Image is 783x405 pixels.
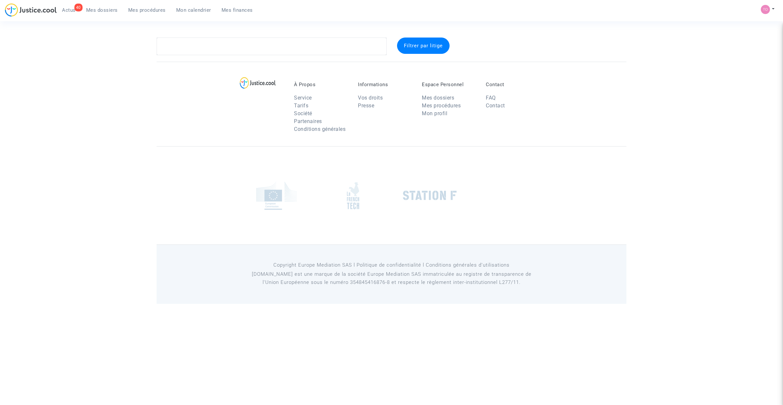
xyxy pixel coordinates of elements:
img: logo-lg.svg [240,77,276,89]
a: 40Actus [57,5,81,15]
span: Mes procédures [128,7,166,13]
p: Informations [358,82,412,87]
a: Mes dossiers [422,95,454,101]
a: Contact [486,102,505,109]
span: Mes finances [222,7,253,13]
a: Vos droits [358,95,383,101]
p: Copyright Europe Mediation SAS l Politique de confidentialité l Conditions générales d’utilisa... [243,261,540,269]
span: Mon calendrier [176,7,211,13]
a: Mon profil [422,110,447,117]
a: Presse [358,102,374,109]
p: Contact [486,82,540,87]
div: 40 [74,4,83,11]
img: jc-logo.svg [5,3,57,17]
a: Société [294,110,312,117]
a: Mes dossiers [81,5,123,15]
span: Mes dossiers [86,7,118,13]
a: Mes procédures [422,102,461,109]
p: Espace Personnel [422,82,476,87]
img: fe1f3729a2b880d5091b466bdc4f5af5 [761,5,770,14]
p: À Propos [294,82,348,87]
a: Partenaires [294,118,322,124]
img: stationf.png [403,191,457,200]
a: Mes procédures [123,5,171,15]
a: Service [294,95,312,101]
span: Filtrer par litige [404,43,443,49]
a: Mes finances [216,5,258,15]
p: [DOMAIN_NAME] est une marque de la société Europe Mediation SAS immatriculée au registre de tr... [243,270,540,287]
img: europe_commision.png [256,181,297,210]
span: Actus [62,7,76,13]
a: Mon calendrier [171,5,216,15]
a: FAQ [486,95,496,101]
a: Tarifs [294,102,308,109]
img: french_tech.png [347,182,359,210]
a: Conditions générales [294,126,345,132]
